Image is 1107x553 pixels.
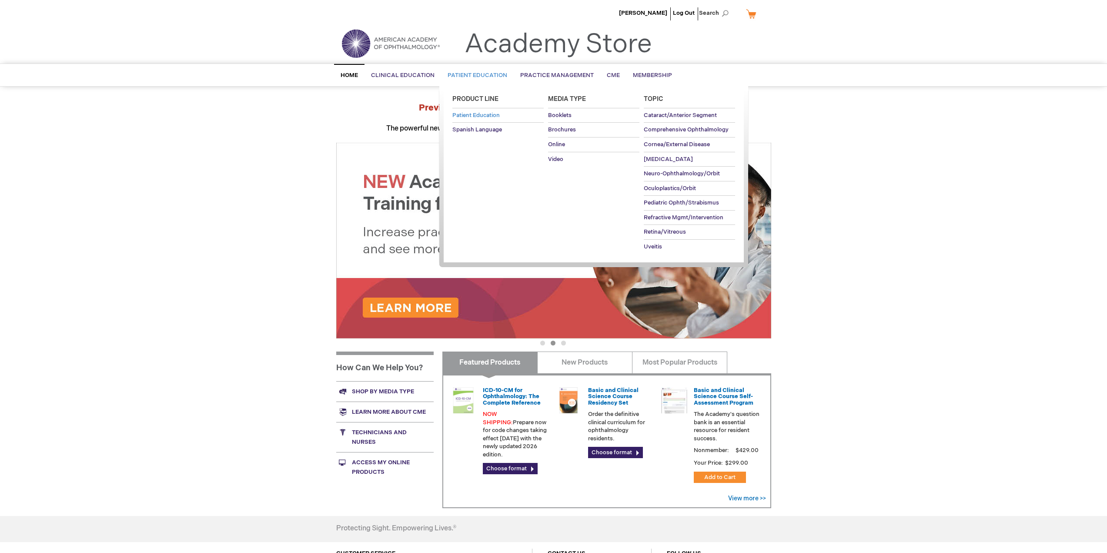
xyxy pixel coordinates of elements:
a: Log Out [673,10,695,17]
span: Online [548,141,565,148]
span: Video [548,156,563,163]
span: Uveitis [644,243,662,250]
span: Brochures [548,126,576,133]
img: bcscself_20.jpg [661,387,687,413]
span: Topic [644,95,663,103]
span: Pediatric Ophth/Strabismus [644,199,719,206]
span: Oculoplastics/Orbit [644,185,696,192]
span: Patient Education [452,112,500,119]
span: Membership [633,72,672,79]
button: Add to Cart [694,472,746,483]
span: Cornea/External Disease [644,141,710,148]
a: Basic and Clinical Science Course Self-Assessment Program [694,387,753,406]
span: Neuro-Ophthalmology/Orbit [644,170,720,177]
a: Choose format [588,447,643,458]
span: Retina/Vitreous [644,228,686,235]
a: Access My Online Products [336,452,434,482]
a: View more >> [728,495,766,502]
span: Spanish Language [452,126,502,133]
span: Cataract/Anterior Segment [644,112,717,119]
span: [MEDICAL_DATA] [644,156,693,163]
a: ICD-10-CM for Ophthalmology: The Complete Reference [483,387,541,406]
p: Order the definitive clinical curriculum for ophthalmology residents. [588,410,654,442]
span: Media Type [548,95,586,103]
span: CME [607,72,620,79]
span: $299.00 [724,459,749,466]
a: Featured Products [442,352,538,373]
span: Search [699,4,732,22]
span: Home [341,72,358,79]
strong: Nonmember: [694,445,729,456]
img: 02850963u_47.png [555,387,582,413]
h1: How Can We Help You? [336,352,434,381]
a: Choose format [483,463,538,474]
a: Most Popular Products [632,352,727,373]
strong: Your Price: [694,459,723,466]
span: Patient Education [448,72,507,79]
img: 0120008u_42.png [450,387,476,413]
span: Refractive Mgmt/Intervention [644,214,723,221]
a: [PERSON_NAME] [619,10,667,17]
h4: Protecting Sight. Empowering Lives.® [336,525,456,533]
a: Technicians and nurses [336,422,434,452]
p: The Academy's question bank is an essential resource for resident success. [694,410,760,442]
span: Comprehensive Ophthalmology [644,126,729,133]
span: Product Line [452,95,498,103]
span: Practice Management [520,72,594,79]
font: NOW SHIPPING: [483,411,513,426]
span: Booklets [548,112,572,119]
span: Clinical Education [371,72,435,79]
button: 1 of 3 [540,341,545,345]
a: Academy Store [465,29,652,60]
a: Basic and Clinical Science Course Residency Set [588,387,639,406]
button: 3 of 3 [561,341,566,345]
a: New Products [537,352,632,373]
p: Prepare now for code changes taking effect [DATE] with the newly updated 2026 edition. [483,410,549,459]
a: Learn more about CME [336,402,434,422]
button: 2 of 3 [551,341,555,345]
strong: Preview the at AAO 2025 [419,103,688,113]
span: Add to Cart [704,474,736,481]
span: $429.00 [734,447,760,454]
a: Shop by media type [336,381,434,402]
